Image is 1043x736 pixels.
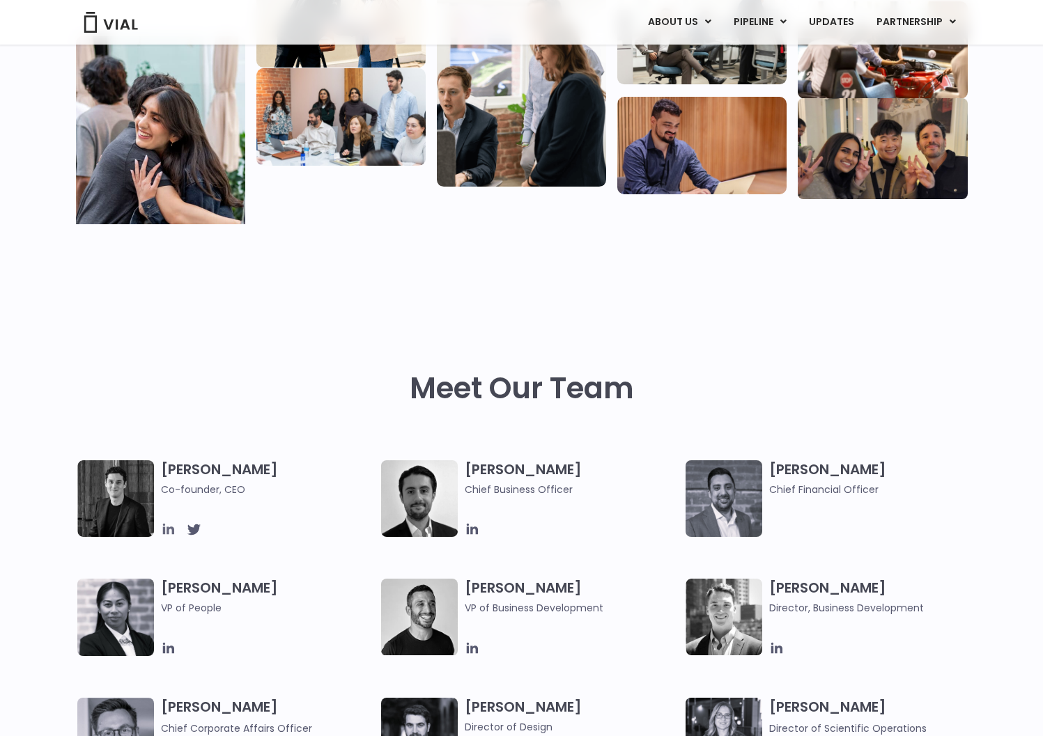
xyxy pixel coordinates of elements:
[865,10,967,34] a: PARTNERSHIPMenu Toggle
[686,579,762,655] img: A black and white photo of a smiling man in a suit at ARVO 2023.
[161,482,375,497] span: Co-founder, CEO
[769,460,983,497] h3: [PERSON_NAME]
[769,721,927,735] span: Director of Scientific Operations
[465,719,679,735] span: Director of Design
[798,1,967,99] img: Group of people playing whirlyball
[798,10,865,34] a: UPDATES
[161,600,375,616] span: VP of People
[798,98,967,199] img: Group of 3 people smiling holding up the peace sign
[769,482,983,497] span: Chief Financial Officer
[256,68,426,166] img: Eight people standing and sitting in an office
[83,12,139,33] img: Vial Logo
[381,460,458,537] img: A black and white photo of a man in a suit holding a vial.
[77,460,154,537] img: A black and white photo of a man in a suit attending a Summit.
[465,600,679,616] span: VP of Business Development
[723,10,797,34] a: PIPELINEMenu Toggle
[161,579,375,636] h3: [PERSON_NAME]
[769,579,983,616] h3: [PERSON_NAME]
[381,579,458,655] img: A black and white photo of a man smiling.
[637,10,722,34] a: ABOUT USMenu Toggle
[77,579,154,656] img: Catie
[465,698,679,735] h3: [PERSON_NAME]
[161,460,375,497] h3: [PERSON_NAME]
[465,460,679,497] h3: [PERSON_NAME]
[161,721,312,735] span: Chief Corporate Affairs Officer
[769,600,983,616] span: Director, Business Development
[410,372,634,405] h2: Meet Our Team
[686,460,762,537] img: Headshot of smiling man named Samir
[76,36,245,246] img: Vial Life
[465,579,679,616] h3: [PERSON_NAME]
[465,482,679,497] span: Chief Business Officer
[617,97,787,194] img: Man working at a computer
[161,698,375,736] h3: [PERSON_NAME]
[769,698,983,736] h3: [PERSON_NAME]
